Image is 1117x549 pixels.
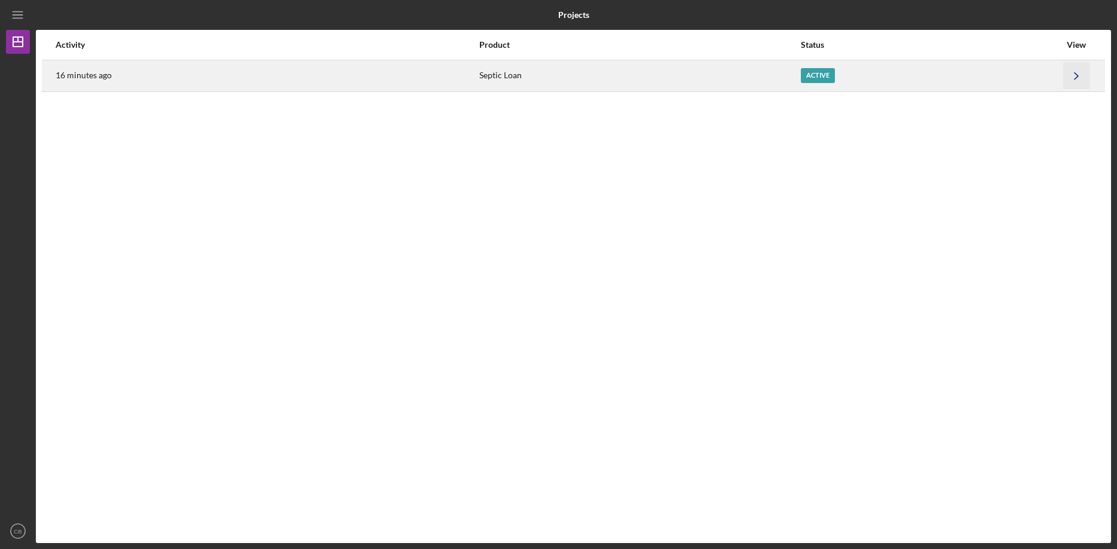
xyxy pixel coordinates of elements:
div: View [1061,40,1091,50]
div: Activity [56,40,478,50]
div: Status [801,40,1060,50]
div: Septic Loan [479,61,800,91]
div: Product [479,40,800,50]
text: CB [14,528,22,535]
time: 2025-08-21 15:03 [56,70,112,80]
b: Projects [558,10,589,20]
button: CB [6,519,30,543]
div: Active [801,68,835,83]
